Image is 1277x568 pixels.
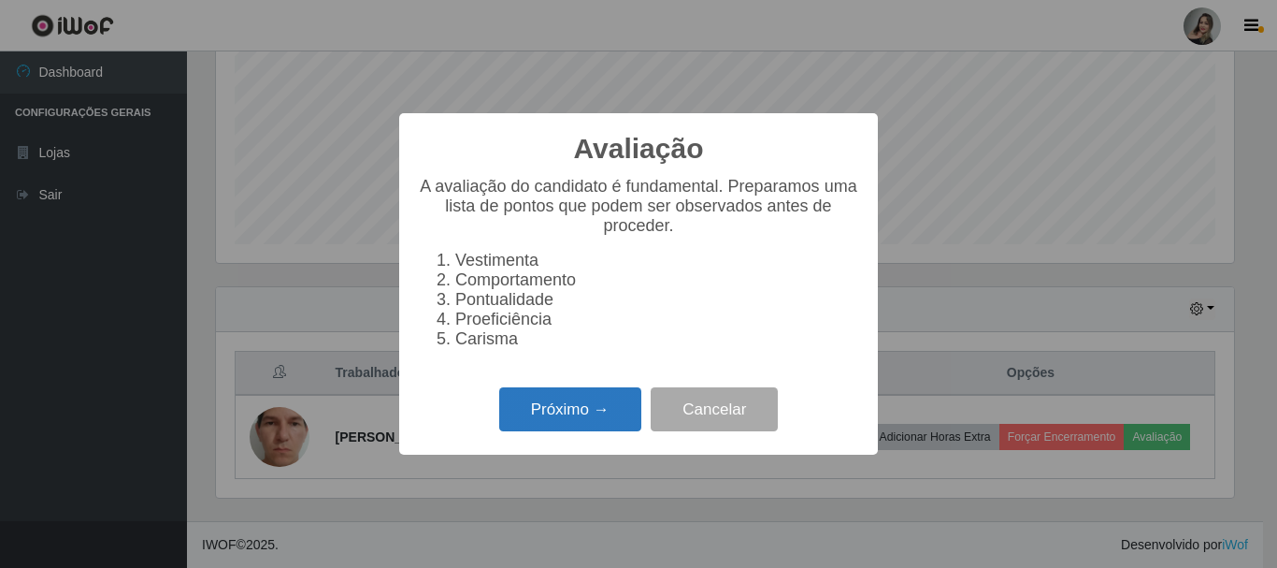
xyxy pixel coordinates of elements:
li: Comportamento [455,270,859,290]
li: Vestimenta [455,251,859,270]
button: Próximo → [499,387,641,431]
li: Proeficiência [455,310,859,329]
button: Cancelar [651,387,778,431]
p: A avaliação do candidato é fundamental. Preparamos uma lista de pontos que podem ser observados a... [418,177,859,236]
li: Carisma [455,329,859,349]
li: Pontualidade [455,290,859,310]
h2: Avaliação [574,132,704,166]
